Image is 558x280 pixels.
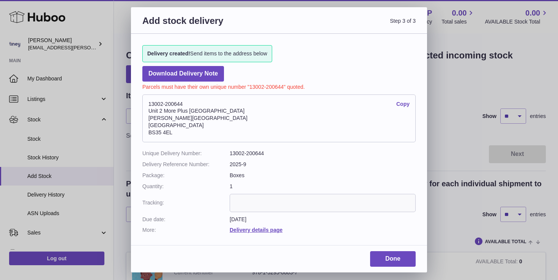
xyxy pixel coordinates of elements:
[230,216,416,223] dd: [DATE]
[396,101,410,108] a: Copy
[230,183,416,190] dd: 1
[142,183,230,190] dt: Quantity:
[230,227,282,233] a: Delivery details page
[142,227,230,234] dt: More:
[142,66,224,82] a: Download Delivery Note
[142,172,230,179] dt: Package:
[279,15,416,36] span: Step 3 of 3
[142,15,279,36] h3: Add stock delivery
[230,172,416,179] dd: Boxes
[147,50,267,57] span: Send items to the address below
[370,251,416,267] a: Done
[142,161,230,168] dt: Delivery Reference Number:
[142,150,230,157] dt: Unique Delivery Number:
[142,194,230,212] dt: Tracking:
[142,82,416,91] p: Parcels must have their own unique number "13002-200644" quoted.
[147,50,190,57] strong: Delivery created!
[230,150,416,157] dd: 13002-200644
[142,94,416,142] address: 13002-200644 Unit 2 More Plus [GEOGRAPHIC_DATA] [PERSON_NAME][GEOGRAPHIC_DATA] [GEOGRAPHIC_DATA] ...
[230,161,416,168] dd: 2025-9
[142,216,230,223] dt: Due date:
